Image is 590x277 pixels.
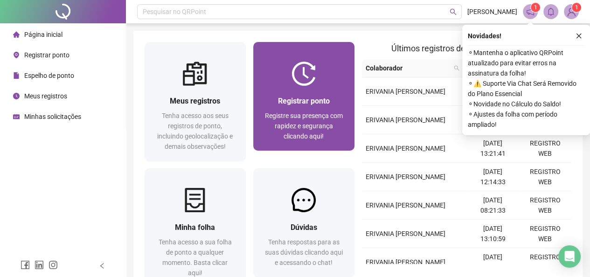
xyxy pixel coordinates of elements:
span: 1 [575,4,578,11]
span: Registre sua presença com rapidez e segurança clicando aqui! [265,112,343,140]
span: ERIVANIA [PERSON_NAME] [366,201,445,209]
span: Minha folha [175,223,215,232]
span: ERIVANIA [PERSON_NAME] [366,173,445,180]
span: ERIVANIA [PERSON_NAME] [366,230,445,237]
span: Dúvidas [291,223,317,232]
span: Meus registros [24,92,67,100]
a: Meus registrosTenha acesso aos seus registros de ponto, incluindo geolocalização e demais observa... [145,42,246,161]
td: REGISTRO WEB [519,191,571,220]
span: left [99,263,105,269]
span: notification [526,7,534,16]
span: file [13,72,20,79]
span: Tenha acesso aos seus registros de ponto, incluindo geolocalização e demais observações! [157,112,233,150]
a: Registrar pontoRegistre sua presença com rapidez e segurança clicando aqui! [253,42,354,151]
td: REGISTRO WEB [519,220,571,248]
span: Novidades ! [468,31,501,41]
td: [DATE] 08:21:33 [466,191,519,220]
span: ⚬ Ajustes da folha com período ampliado! [468,109,584,130]
span: environment [13,52,20,58]
span: search [452,61,461,75]
span: Tenha acesso a sua folha de ponto a qualquer momento. Basta clicar aqui! [159,238,232,277]
a: DúvidasTenha respostas para as suas dúvidas clicando aqui e acessando o chat! [253,168,354,277]
span: ERIVANIA [PERSON_NAME] [366,145,445,152]
span: linkedin [35,260,44,270]
span: clock-circle [13,93,20,99]
span: schedule [13,113,20,120]
span: ⚬ Mantenha o aplicativo QRPoint atualizado para evitar erros na assinatura da folha! [468,48,584,78]
td: REGISTRO WEB [519,163,571,191]
span: Registrar ponto [278,97,330,105]
span: Página inicial [24,31,62,38]
span: close [576,33,582,39]
span: ⚬ ⚠️ Suporte Via Chat Será Removido do Plano Essencial [468,78,584,99]
span: Colaborador [366,63,450,73]
span: Registrar ponto [24,51,69,59]
td: [DATE] 12:11:45 [466,248,519,277]
span: ERIVANIA [PERSON_NAME] [366,258,445,266]
span: Últimos registros de ponto sincronizados [391,43,542,53]
td: REGISTRO WEB [519,134,571,163]
div: Open Intercom Messenger [558,245,581,268]
span: bell [547,7,555,16]
td: [DATE] 12:14:33 [466,163,519,191]
span: ERIVANIA [PERSON_NAME] [366,88,445,95]
span: Tenha respostas para as suas dúvidas clicando aqui e acessando o chat! [265,238,343,266]
span: Meus registros [170,97,220,105]
span: facebook [21,260,30,270]
span: home [13,31,20,38]
span: search [450,8,457,15]
span: ⚬ Novidade no Cálculo do Saldo! [468,99,584,109]
span: 1 [534,4,537,11]
td: [DATE] 13:10:59 [466,220,519,248]
span: search [454,65,459,71]
sup: Atualize o seu contato no menu Meus Dados [572,3,581,12]
span: Espelho de ponto [24,72,74,79]
sup: 1 [531,3,540,12]
span: Minhas solicitações [24,113,81,120]
span: instagram [49,260,58,270]
td: [DATE] 13:21:41 [466,134,519,163]
td: REGISTRO WEB [519,248,571,277]
img: 71792 [564,5,578,19]
span: [PERSON_NAME] [467,7,517,17]
span: ERIVANIA [PERSON_NAME] [366,116,445,124]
